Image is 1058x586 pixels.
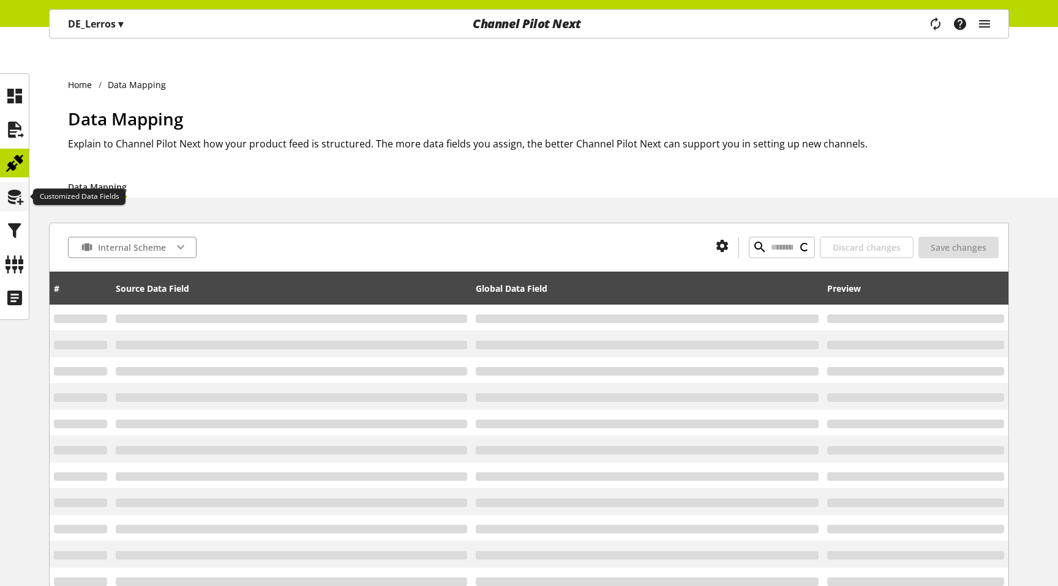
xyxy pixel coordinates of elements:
div: Source Data Field [116,274,467,303]
span: Discard changes [833,241,901,254]
span: Data Mapping [68,107,184,130]
nav: main navigation [49,9,1009,39]
a: Data Mapping [68,180,127,193]
button: Discard changes [820,237,914,258]
div: Customized Data Fields [33,188,126,206]
p: DE_Lerros [68,17,123,31]
a: Home [68,78,99,91]
h2: Explain to Channel Pilot Next how your product feed is structured. The more data fields you assig... [68,136,1009,151]
div: Preview [827,274,1004,303]
span: Save changes [931,241,986,254]
div: # [54,274,107,303]
div: Global Data Field [476,274,819,303]
button: Save changes [918,237,999,258]
span: ▾ [118,17,123,31]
